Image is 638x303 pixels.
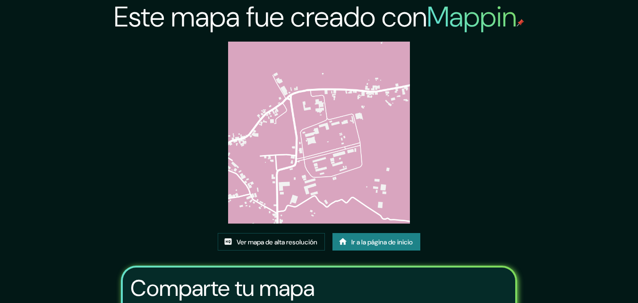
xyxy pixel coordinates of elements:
a: Ver mapa de alta resolución [218,233,325,251]
a: Ir a la página de inicio [332,233,420,251]
iframe: Lanzador de widgets de ayuda [554,266,628,293]
font: Ir a la página de inicio [351,238,413,246]
font: Comparte tu mapa [130,273,315,303]
img: pin de mapeo [517,19,524,26]
font: Ver mapa de alta resolución [237,238,317,246]
img: created-map [228,42,410,224]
